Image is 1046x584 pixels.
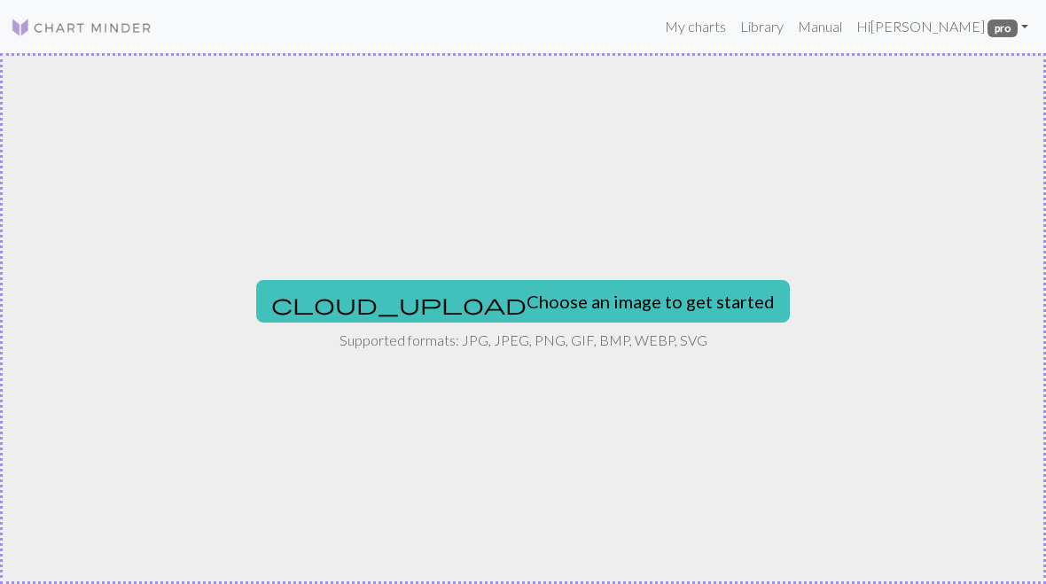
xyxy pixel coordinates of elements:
a: Manual [791,9,849,44]
a: Hi[PERSON_NAME] pro [849,9,1035,44]
p: Supported formats: JPG, JPEG, PNG, GIF, BMP, WEBP, SVG [340,330,707,351]
img: Logo [11,17,152,38]
a: My charts [658,9,733,44]
button: Choose an image to get started [256,280,790,323]
span: pro [987,19,1018,37]
a: Library [733,9,791,44]
span: cloud_upload [271,292,527,316]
